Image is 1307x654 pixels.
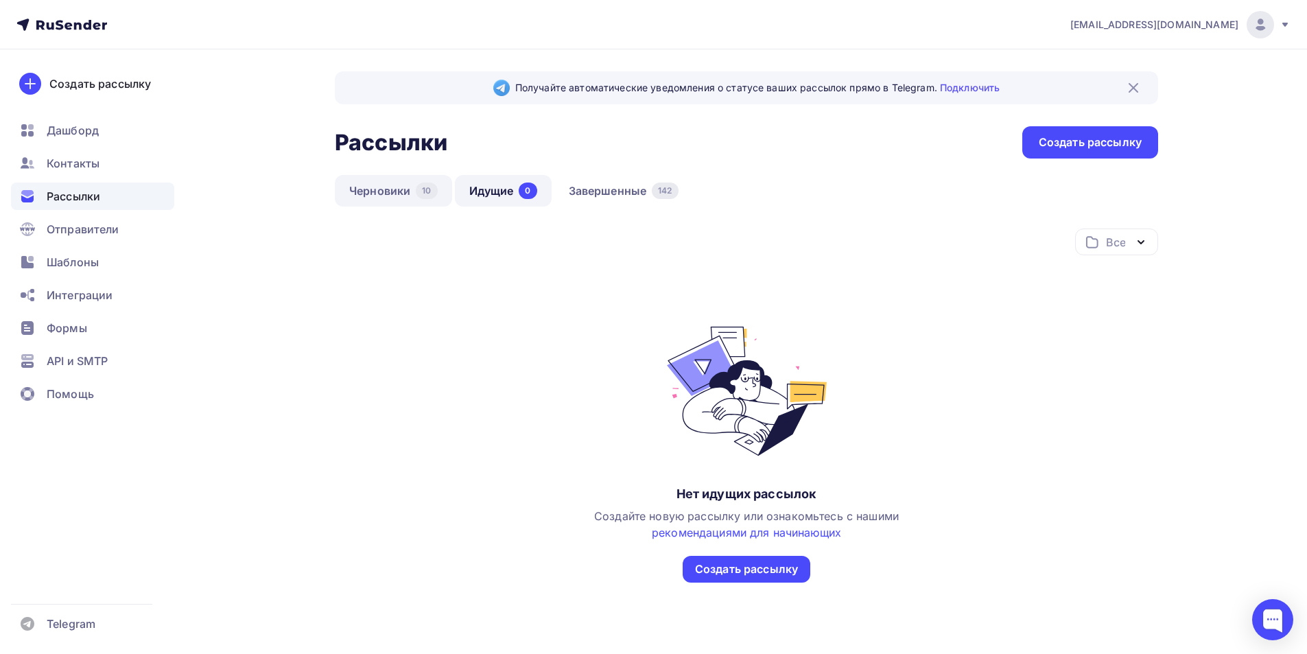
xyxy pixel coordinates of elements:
[493,80,510,96] img: Telegram
[335,129,447,156] h2: Рассылки
[1106,234,1125,250] div: Все
[47,188,100,205] span: Рассылки
[47,353,108,369] span: API и SMTP
[47,155,99,172] span: Контакты
[11,248,174,276] a: Шаблоны
[1075,229,1158,255] button: Все
[519,183,537,199] div: 0
[47,616,95,632] span: Telegram
[416,183,437,199] div: 10
[1039,135,1142,150] div: Создать рассылку
[47,320,87,336] span: Формы
[47,386,94,402] span: Помощь
[455,175,552,207] a: Идущие0
[47,254,99,270] span: Шаблоны
[47,122,99,139] span: Дашборд
[652,526,841,539] a: рекомендациями для начинающих
[554,175,693,207] a: Завершенные142
[11,215,174,243] a: Отправители
[515,81,1000,95] span: Получайте автоматические уведомления о статусе ваших рассылок прямо в Telegram.
[11,150,174,177] a: Контакты
[11,183,174,210] a: Рассылки
[676,486,817,502] div: Нет идущих рассылок
[695,561,798,577] div: Создать рассылку
[594,509,899,539] span: Создайте новую рассылку или ознакомьтесь с нашими
[11,117,174,144] a: Дашборд
[47,287,113,303] span: Интеграции
[652,183,678,199] div: 142
[335,175,452,207] a: Черновики10
[1070,18,1238,32] span: [EMAIL_ADDRESS][DOMAIN_NAME]
[1070,11,1291,38] a: [EMAIL_ADDRESS][DOMAIN_NAME]
[49,75,151,92] div: Создать рассылку
[47,221,119,237] span: Отправители
[940,82,1000,93] a: Подключить
[11,314,174,342] a: Формы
